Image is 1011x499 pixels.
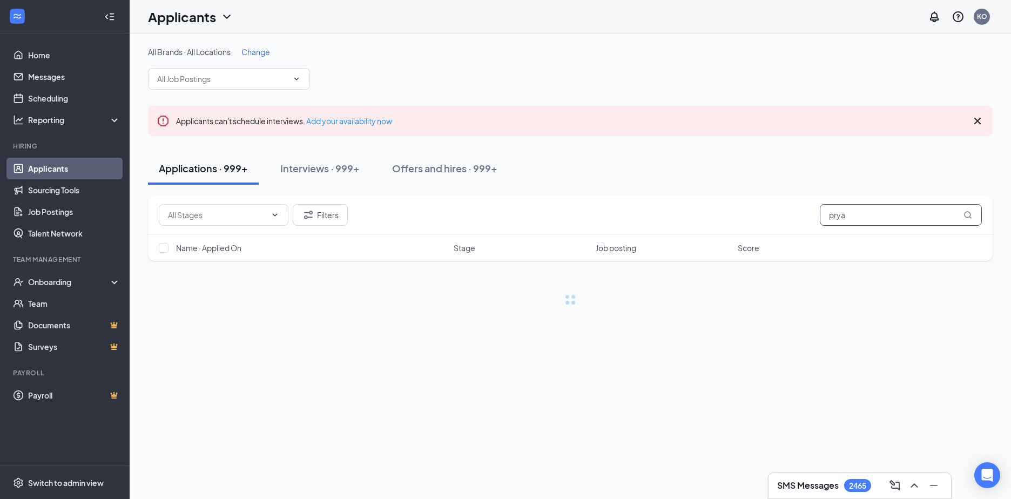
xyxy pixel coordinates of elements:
[104,11,115,22] svg: Collapse
[886,477,904,494] button: ComposeMessage
[28,179,120,201] a: Sourcing Tools
[454,242,475,253] span: Stage
[13,255,118,264] div: Team Management
[28,158,120,179] a: Applicants
[28,222,120,244] a: Talent Network
[28,293,120,314] a: Team
[302,208,315,221] svg: Filter
[157,114,170,127] svg: Error
[28,336,120,358] a: SurveysCrown
[971,114,984,127] svg: Cross
[777,480,839,491] h3: SMS Messages
[271,211,279,219] svg: ChevronDown
[738,242,759,253] span: Score
[168,209,266,221] input: All Stages
[28,87,120,109] a: Scheduling
[596,242,636,253] span: Job posting
[159,161,248,175] div: Applications · 999+
[293,204,348,226] button: Filter Filters
[925,477,942,494] button: Minimize
[952,10,965,23] svg: QuestionInfo
[28,314,120,336] a: DocumentsCrown
[28,66,120,87] a: Messages
[12,11,23,22] svg: WorkstreamLogo
[13,477,24,488] svg: Settings
[928,10,941,23] svg: Notifications
[148,47,231,57] span: All Brands · All Locations
[13,141,118,151] div: Hiring
[28,201,120,222] a: Job Postings
[176,242,241,253] span: Name · Applied On
[849,481,866,490] div: 2465
[13,368,118,377] div: Payroll
[28,477,104,488] div: Switch to admin view
[220,10,233,23] svg: ChevronDown
[28,277,111,287] div: Onboarding
[176,116,392,126] span: Applicants can't schedule interviews.
[392,161,497,175] div: Offers and hires · 999+
[963,211,972,219] svg: MagnifyingGlass
[906,477,923,494] button: ChevronUp
[241,47,270,57] span: Change
[974,462,1000,488] div: Open Intercom Messenger
[292,75,301,83] svg: ChevronDown
[13,277,24,287] svg: UserCheck
[908,479,921,492] svg: ChevronUp
[306,116,392,126] a: Add your availability now
[28,114,121,125] div: Reporting
[28,44,120,66] a: Home
[157,73,288,85] input: All Job Postings
[927,479,940,492] svg: Minimize
[148,8,216,26] h1: Applicants
[888,479,901,492] svg: ComposeMessage
[977,12,987,21] div: KO
[13,114,24,125] svg: Analysis
[280,161,360,175] div: Interviews · 999+
[28,385,120,406] a: PayrollCrown
[820,204,982,226] input: Search in applications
